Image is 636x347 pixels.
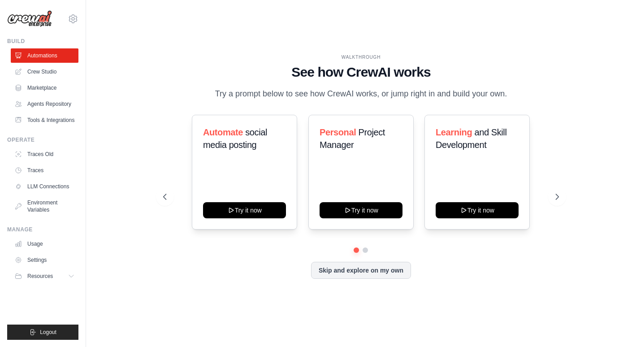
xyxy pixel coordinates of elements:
button: Try it now [320,202,402,218]
a: Tools & Integrations [11,113,78,127]
span: Project Manager [320,127,385,150]
div: Operate [7,136,78,143]
button: Try it now [203,202,286,218]
button: Logout [7,325,78,340]
a: Agents Repository [11,97,78,111]
p: Try a prompt below to see how CrewAI works, or jump right in and build your own. [210,87,511,100]
span: Personal [320,127,356,137]
span: Resources [27,273,53,280]
button: Skip and explore on my own [311,262,411,279]
span: Automate [203,127,243,137]
a: Settings [11,253,78,267]
span: Logout [40,329,56,336]
a: Environment Variables [11,195,78,217]
span: Learning [436,127,472,137]
div: Manage [7,226,78,233]
img: Logo [7,10,52,27]
a: Traces [11,163,78,178]
a: Traces Old [11,147,78,161]
h1: See how CrewAI works [163,64,558,80]
iframe: Chat Widget [591,304,636,347]
div: Build [7,38,78,45]
a: Usage [11,237,78,251]
a: Crew Studio [11,65,78,79]
a: LLM Connections [11,179,78,194]
button: Try it now [436,202,519,218]
button: Resources [11,269,78,283]
a: Automations [11,48,78,63]
a: Marketplace [11,81,78,95]
div: WALKTHROUGH [163,54,558,61]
